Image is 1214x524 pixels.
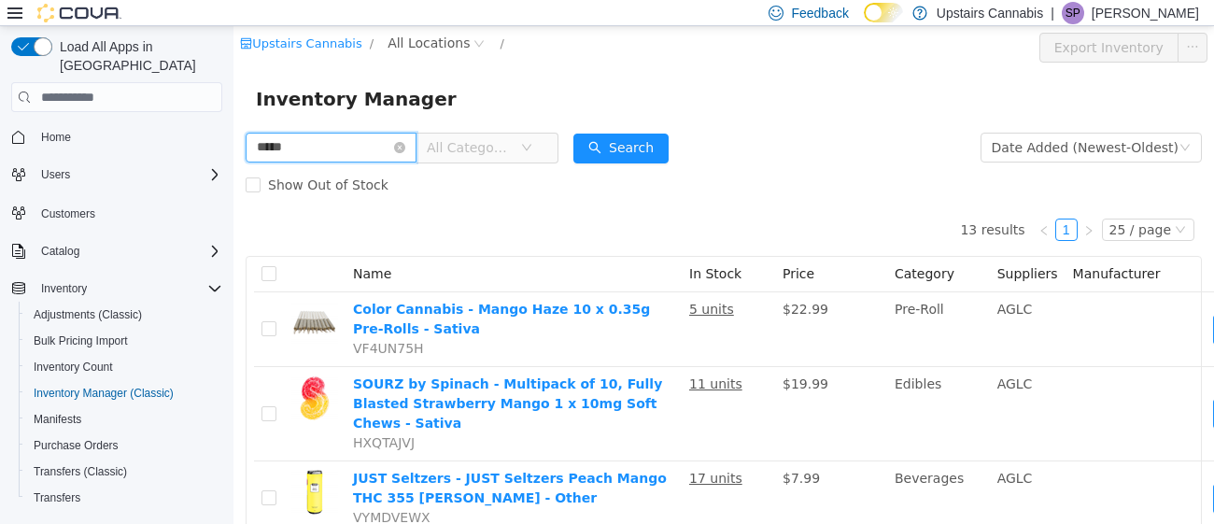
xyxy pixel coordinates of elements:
[120,350,429,404] a: SOURZ by Spinach - Multipack of 10, Fully Blasted Strawberry Mango 1 x 10mg Soft Chews - Sativa
[58,348,105,395] img: SOURZ by Spinach - Multipack of 10, Fully Blasted Strawberry Mango 1 x 10mg Soft Chews - Sativa h...
[52,37,222,75] span: Load All Apps in [GEOGRAPHIC_DATA]
[980,373,1066,403] button: icon: swapMove
[193,112,278,131] span: All Categories
[823,193,843,214] a: 1
[34,201,222,224] span: Customers
[980,458,1066,488] button: icon: swapMove
[120,484,197,499] span: VYMDVEWX
[120,409,181,424] span: HXQTAJVJ
[4,162,230,188] button: Users
[34,490,80,505] span: Transfers
[654,435,756,510] td: Beverages
[266,10,270,24] span: /
[876,193,938,214] div: 25 / page
[41,206,95,221] span: Customers
[41,167,70,182] span: Users
[456,240,508,255] span: In Stock
[19,485,230,511] button: Transfers
[758,107,945,135] div: Date Added (Newest-Oldest)
[764,350,799,365] span: AGLC
[764,240,825,255] span: Suppliers
[34,277,222,300] span: Inventory
[41,244,79,259] span: Catalog
[26,487,222,509] span: Transfers
[26,460,134,483] a: Transfers (Classic)
[661,240,721,255] span: Category
[937,2,1043,24] p: Upstairs Cannabis
[1092,2,1199,24] p: [PERSON_NAME]
[456,445,509,460] u: 17 units
[456,276,501,290] u: 5 units
[7,10,129,24] a: icon: shopUpstairs Cannabis
[805,199,816,210] i: icon: left
[26,382,181,404] a: Inventory Manager (Classic)
[850,199,861,210] i: icon: right
[120,240,158,255] span: Name
[19,380,230,406] button: Inventory Manager (Classic)
[26,382,222,404] span: Inventory Manager (Classic)
[7,11,19,23] i: icon: shop
[26,434,222,457] span: Purchase Orders
[19,354,230,380] button: Inventory Count
[840,240,927,255] span: Manufacturer
[34,277,94,300] button: Inventory
[58,443,105,489] img: JUST Seltzers - JUST Seltzers Peach Mango THC 355 ml Seltzer - Other hero shot
[26,356,222,378] span: Inventory Count
[941,198,953,211] i: icon: down
[549,240,581,255] span: Price
[1051,2,1054,24] p: |
[19,459,230,485] button: Transfers (Classic)
[58,274,105,320] img: Color Cannabis - Mango Haze 10 x 0.35g Pre-Rolls - Sativa hero shot
[864,22,865,23] span: Dark Mode
[19,406,230,432] button: Manifests
[806,7,945,36] button: Export Inventory
[34,412,81,427] span: Manifests
[26,304,222,326] span: Adjustments (Classic)
[946,116,957,129] i: icon: down
[26,304,149,326] a: Adjustments (Classic)
[1066,2,1080,24] span: SP
[980,289,1066,319] button: icon: swapMove
[41,281,87,296] span: Inventory
[154,7,236,27] span: All Locations
[19,328,230,354] button: Bulk Pricing Import
[34,240,87,262] button: Catalog
[136,10,140,24] span: /
[26,330,222,352] span: Bulk Pricing Import
[120,276,416,310] a: Color Cannabis - Mango Haze 10 x 0.35g Pre-Rolls - Sativa
[19,432,230,459] button: Purchase Orders
[764,445,799,460] span: AGLC
[34,163,78,186] button: Users
[288,116,299,129] i: icon: down
[19,302,230,328] button: Adjustments (Classic)
[26,434,126,457] a: Purchase Orders
[34,203,103,225] a: Customers
[34,125,222,149] span: Home
[34,464,127,479] span: Transfers (Classic)
[26,460,222,483] span: Transfers (Classic)
[161,116,172,127] i: icon: close-circle
[654,266,756,341] td: Pre-Roll
[727,192,791,215] li: 13 results
[944,7,974,36] button: icon: ellipsis
[764,276,799,290] span: AGLC
[549,445,586,460] span: $7.99
[4,199,230,226] button: Customers
[27,151,162,166] span: Show Out of Stock
[34,126,78,149] a: Home
[791,4,848,22] span: Feedback
[4,238,230,264] button: Catalog
[41,130,71,145] span: Home
[34,386,174,401] span: Inventory Manager (Classic)
[120,315,191,330] span: VF4UN75H
[34,307,142,322] span: Adjustments (Classic)
[799,192,822,215] li: Previous Page
[34,333,128,348] span: Bulk Pricing Import
[864,3,903,22] input: Dark Mode
[26,408,89,431] a: Manifests
[120,445,433,479] a: JUST Seltzers - JUST Seltzers Peach Mango THC 355 [PERSON_NAME] - Other
[549,276,595,290] span: $22.99
[456,350,509,365] u: 11 units
[26,408,222,431] span: Manifests
[26,330,135,352] a: Bulk Pricing Import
